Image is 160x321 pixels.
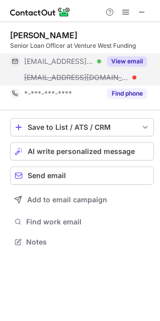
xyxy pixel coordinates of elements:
[10,118,154,136] button: save-profile-one-click
[28,172,66,180] span: Send email
[107,56,147,66] button: Reveal Button
[10,41,154,50] div: Senior Loan Officer at Venture West Funding
[28,147,135,155] span: AI write personalized message
[24,73,129,82] span: [EMAIL_ADDRESS][DOMAIN_NAME]
[27,196,107,204] span: Add to email campaign
[10,167,154,185] button: Send email
[107,89,147,99] button: Reveal Button
[10,6,70,18] img: ContactOut v5.3.10
[10,191,154,209] button: Add to email campaign
[26,217,150,226] span: Find work email
[10,30,77,40] div: [PERSON_NAME]
[28,123,136,131] div: Save to List / ATS / CRM
[10,235,154,249] button: Notes
[10,215,154,229] button: Find work email
[26,237,150,247] span: Notes
[24,57,94,66] span: [EMAIL_ADDRESS][DOMAIN_NAME]
[10,142,154,160] button: AI write personalized message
